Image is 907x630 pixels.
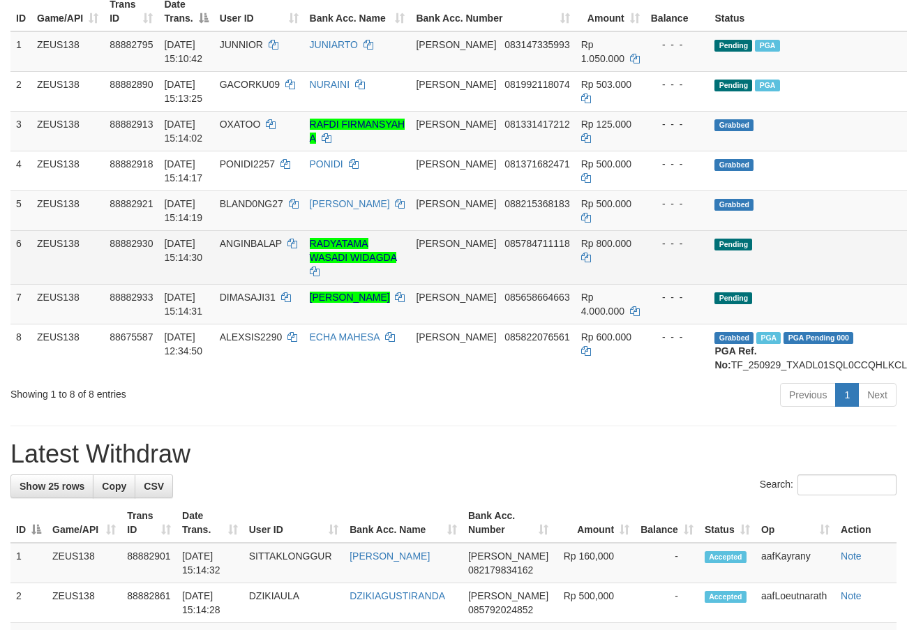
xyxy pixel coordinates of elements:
[635,543,699,583] td: -
[47,543,121,583] td: ZEUS138
[755,80,779,91] span: Marked by aafanarl
[110,198,153,209] span: 88882921
[220,79,280,90] span: GACORKU09
[835,383,859,407] a: 1
[135,474,173,498] a: CSV
[110,292,153,303] span: 88882933
[102,481,126,492] span: Copy
[756,543,835,583] td: aafKayrany
[468,550,548,562] span: [PERSON_NAME]
[350,590,445,601] a: DZIKIAGUSTIRANDA
[651,157,704,171] div: - - -
[780,383,836,407] a: Previous
[31,230,104,284] td: ZEUS138
[416,119,496,130] span: [PERSON_NAME]
[705,551,747,563] span: Accepted
[10,382,368,401] div: Showing 1 to 8 of 8 entries
[144,481,164,492] span: CSV
[651,117,704,131] div: - - -
[10,284,31,324] td: 7
[755,40,779,52] span: Marked by aafanarl
[31,324,104,377] td: ZEUS138
[164,119,202,144] span: [DATE] 15:14:02
[10,151,31,190] td: 4
[110,238,153,249] span: 88882930
[310,238,397,263] a: RADYATAMA WASADI WIDAGDA
[581,158,631,170] span: Rp 500.000
[714,239,752,250] span: Pending
[164,198,202,223] span: [DATE] 15:14:19
[310,79,350,90] a: NURAINI
[310,39,359,50] a: JUNIARTO
[220,198,283,209] span: BLAND0NG27
[554,543,635,583] td: Rp 160,000
[220,119,261,130] span: OXATOO
[784,332,853,344] span: PGA Pending
[164,331,202,357] span: [DATE] 12:34:50
[10,583,47,623] td: 2
[31,190,104,230] td: ZEUS138
[554,503,635,543] th: Amount: activate to sort column ascending
[504,292,569,303] span: Copy 085658664663 to clipboard
[31,151,104,190] td: ZEUS138
[504,238,569,249] span: Copy 085784711118 to clipboard
[10,474,93,498] a: Show 25 rows
[714,292,752,304] span: Pending
[31,71,104,111] td: ZEUS138
[858,383,897,407] a: Next
[164,292,202,317] span: [DATE] 15:14:31
[416,238,496,249] span: [PERSON_NAME]
[714,332,754,344] span: Grabbed
[10,190,31,230] td: 5
[121,583,177,623] td: 88882861
[504,331,569,343] span: Copy 085822076561 to clipboard
[310,198,390,209] a: [PERSON_NAME]
[651,237,704,250] div: - - -
[651,330,704,344] div: - - -
[110,39,153,50] span: 88882795
[581,39,624,64] span: Rp 1.050.000
[243,503,344,543] th: User ID: activate to sort column ascending
[10,503,47,543] th: ID: activate to sort column descending
[110,79,153,90] span: 88882890
[504,119,569,130] span: Copy 081331417212 to clipboard
[121,503,177,543] th: Trans ID: activate to sort column ascending
[243,583,344,623] td: DZIKIAULA
[756,332,781,344] span: Marked by aafpengsreynich
[416,79,496,90] span: [PERSON_NAME]
[581,79,631,90] span: Rp 503.000
[220,292,276,303] span: DIMASAJI31
[714,345,756,370] b: PGA Ref. No:
[699,503,756,543] th: Status: activate to sort column ascending
[635,503,699,543] th: Balance: activate to sort column ascending
[841,550,862,562] a: Note
[651,77,704,91] div: - - -
[220,331,283,343] span: ALEXSIS2290
[20,481,84,492] span: Show 25 rows
[350,550,430,562] a: [PERSON_NAME]
[177,543,243,583] td: [DATE] 15:14:32
[504,198,569,209] span: Copy 088215368183 to clipboard
[714,199,754,211] span: Grabbed
[463,503,554,543] th: Bank Acc. Number: activate to sort column ascending
[581,119,631,130] span: Rp 125.000
[310,119,405,144] a: RAFDI FIRMANSYAH A
[504,79,569,90] span: Copy 081992118074 to clipboard
[310,292,390,303] a: [PERSON_NAME]
[651,38,704,52] div: - - -
[416,292,496,303] span: [PERSON_NAME]
[10,31,31,72] td: 1
[177,503,243,543] th: Date Trans.: activate to sort column ascending
[177,583,243,623] td: [DATE] 15:14:28
[110,158,153,170] span: 88882918
[797,474,897,495] input: Search:
[93,474,135,498] a: Copy
[416,331,496,343] span: [PERSON_NAME]
[756,583,835,623] td: aafLoeutnarath
[468,590,548,601] span: [PERSON_NAME]
[635,583,699,623] td: -
[10,324,31,377] td: 8
[10,543,47,583] td: 1
[760,474,897,495] label: Search:
[835,503,897,543] th: Action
